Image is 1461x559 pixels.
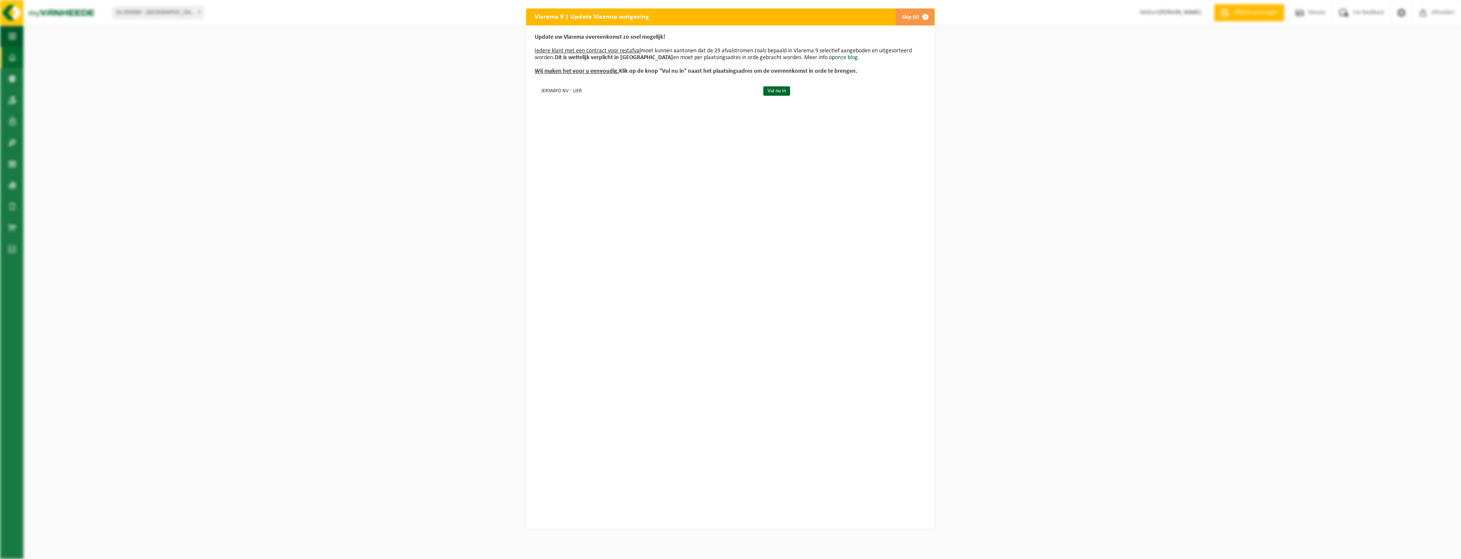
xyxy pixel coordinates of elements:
[535,68,857,74] b: Klik op de knop "Vul nu in" naast het plaatsingsadres om de overeenkomst in orde te brengen.
[535,34,926,75] p: moet kunnen aantonen dat de 29 afvalstromen zoals bepaald in Vlarema 9 selectief aangeboden en ui...
[535,83,756,97] td: JERMAYO NV - LIER
[526,9,658,25] h2: Vlarema 9 | Update Vlaamse wetgeving
[535,48,641,54] u: Iedere klant met een contract voor restafval
[535,34,665,40] b: Update uw Vlarema overeenkomst zo snel mogelijk!
[555,54,673,61] b: Dit is wettelijk verplicht in [GEOGRAPHIC_DATA]
[835,54,859,61] a: onze blog.
[895,9,934,26] button: Skip (0)
[535,68,619,74] u: Wij maken het voor u eenvoudig.
[763,86,790,96] a: Vul nu in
